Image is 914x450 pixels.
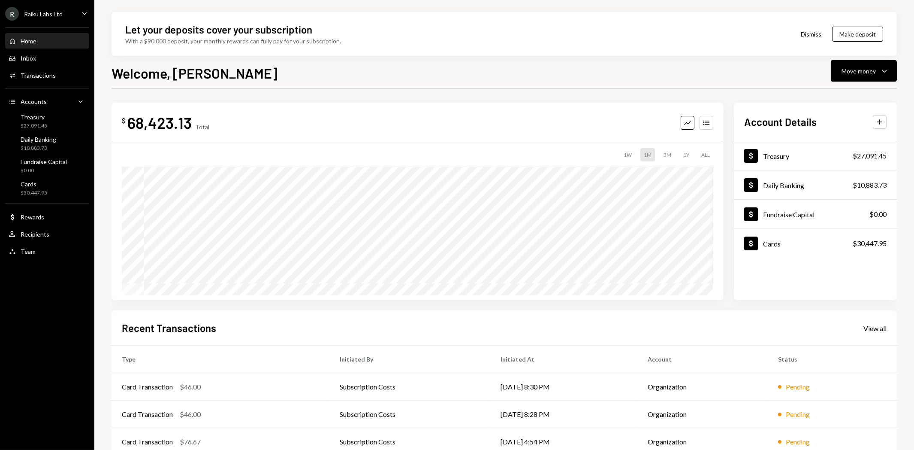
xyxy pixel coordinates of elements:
[122,382,173,392] div: Card Transaction
[637,401,767,428] td: Organization
[21,98,47,105] div: Accounts
[842,67,876,76] div: Move money
[122,409,173,420] div: Card Transaction
[637,373,767,401] td: Organization
[329,401,490,428] td: Subscription Costs
[329,346,490,373] th: Initiated By
[112,64,278,82] h1: Welcome, [PERSON_NAME]
[21,231,49,238] div: Recipients
[21,136,56,143] div: Daily Banking
[5,155,89,176] a: Fundraise Capital$0.00
[734,170,897,199] a: Daily Banking$10,883.73
[863,323,887,333] a: View all
[5,178,89,198] a: Cards$30,447.95
[786,437,810,447] div: Pending
[5,111,89,131] a: Treasury$27,091.45
[680,148,693,161] div: 1Y
[21,37,36,45] div: Home
[21,180,47,188] div: Cards
[21,122,47,130] div: $27,091.45
[5,133,89,154] a: Daily Banking$10,883.73
[21,213,44,221] div: Rewards
[195,123,209,131] div: Total
[734,200,897,228] a: Fundraise Capital$0.00
[122,437,173,447] div: Card Transaction
[734,141,897,170] a: Treasury$27,091.45
[763,240,781,248] div: Cards
[21,189,47,197] div: $30,447.95
[637,346,767,373] th: Account
[127,113,192,132] div: 68,423.13
[5,209,89,225] a: Rewards
[790,24,832,44] button: Dismiss
[863,324,887,333] div: View all
[5,67,89,83] a: Transactions
[21,158,67,165] div: Fundraise Capital
[763,181,804,189] div: Daily Banking
[853,180,887,190] div: $10,883.73
[21,72,56,79] div: Transactions
[5,50,89,66] a: Inbox
[490,346,637,373] th: Initiated At
[21,167,67,174] div: $0.00
[786,382,810,392] div: Pending
[786,409,810,420] div: Pending
[490,401,637,428] td: [DATE] 8:28 PM
[122,321,216,335] h2: Recent Transactions
[660,148,675,161] div: 3M
[21,55,36,62] div: Inbox
[329,373,490,401] td: Subscription Costs
[180,437,201,447] div: $76.67
[869,209,887,219] div: $0.00
[620,148,635,161] div: 1W
[763,152,789,160] div: Treasury
[24,10,63,18] div: Raiku Labs Ltd
[21,113,47,121] div: Treasury
[21,145,56,152] div: $10,883.73
[180,382,201,392] div: $46.00
[21,248,36,255] div: Team
[125,22,312,36] div: Let your deposits cover your subscription
[768,346,897,373] th: Status
[734,229,897,258] a: Cards$30,447.95
[125,36,341,46] div: With a $90,000 deposit, your monthly rewards can fully pay for your subscription.
[5,94,89,109] a: Accounts
[112,346,329,373] th: Type
[832,27,883,42] button: Make deposit
[853,238,887,249] div: $30,447.95
[490,373,637,401] td: [DATE] 8:30 PM
[5,7,19,21] div: R
[831,60,897,82] button: Move money
[5,226,89,242] a: Recipients
[180,409,201,420] div: $46.00
[5,243,89,259] a: Team
[640,148,655,161] div: 1M
[5,33,89,49] a: Home
[698,148,713,161] div: ALL
[763,210,814,219] div: Fundraise Capital
[122,116,126,125] div: $
[744,115,817,129] h2: Account Details
[853,151,887,161] div: $27,091.45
